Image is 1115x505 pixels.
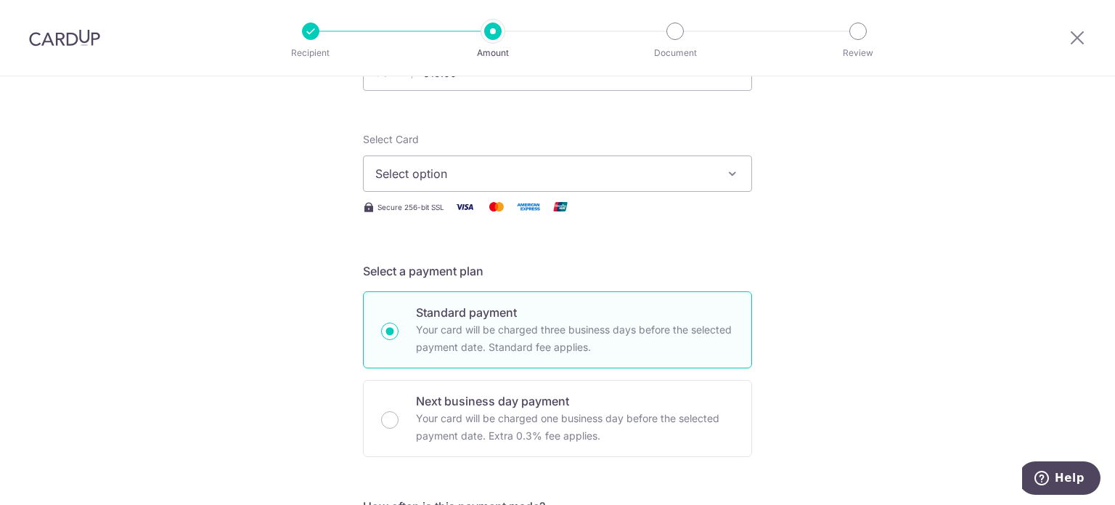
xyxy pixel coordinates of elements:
[377,201,444,213] span: Secure 256-bit SSL
[363,155,752,192] button: Select option
[450,198,479,216] img: Visa
[804,46,912,60] p: Review
[514,198,543,216] img: American Express
[439,46,547,60] p: Amount
[416,304,734,321] p: Standard payment
[416,392,734,410] p: Next business day payment
[363,133,419,145] span: translation missing: en.payables.payment_networks.credit_card.summary.labels.select_card
[29,29,100,47] img: CardUp
[1022,461,1100,498] iframe: Opens a widget where you can find more information
[416,410,734,445] p: Your card will be charged one business day before the selected payment date. Extra 0.3% fee applies.
[257,46,364,60] p: Recipient
[363,262,752,280] h5: Select a payment plan
[375,165,714,182] span: Select option
[416,321,734,356] p: Your card will be charged three business days before the selected payment date. Standard fee appl...
[621,46,729,60] p: Document
[546,198,575,216] img: Union Pay
[482,198,511,216] img: Mastercard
